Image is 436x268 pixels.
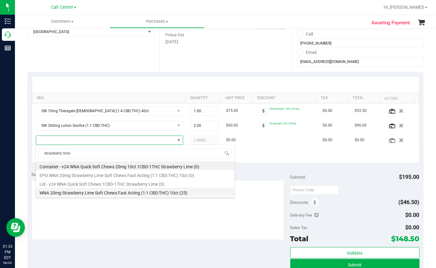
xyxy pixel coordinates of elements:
span: SW 10mg Theragels [DEMOGRAPHIC_DATA] (1:4 CBD:THC) 40ct [36,107,175,115]
th: Action [379,93,414,104]
span: $0.00 [405,212,419,218]
span: $0.00 [355,137,365,143]
span: $0.00 [226,137,236,143]
span: $75.00 [226,108,238,114]
label: Pickup Day [165,32,184,38]
a: SKU [37,96,183,101]
p: 01:33 PM EDT [3,244,12,261]
input: Promo Code [290,185,339,195]
span: $148.50 [391,234,419,243]
a: Purchases [110,15,204,28]
span: NO DATA FOUND [36,106,183,116]
p: 08/20 [3,261,12,265]
a: Total [353,96,377,101]
span: $195.00 [399,174,419,180]
iframe: Resource center [6,218,25,237]
span: Awaiting Payment [372,19,410,26]
inline-svg: Reports [5,45,11,51]
inline-svg: Call Center [5,31,11,38]
span: $60.00 [226,122,238,128]
span: $0.00 [323,108,332,114]
span: 30tinctthera1: 30% off line [269,107,299,110]
span: Validate [347,251,363,256]
span: 20topicals: 20% off line [269,122,296,125]
span: Notes (optional) [32,172,62,177]
span: Submit [348,262,362,267]
span: Subtotal [290,175,306,179]
span: Delivery Fee [290,213,312,218]
input: Format: (999) 999-9999 [297,39,424,48]
span: SW 360mg Lotion Soothe (1:1 CBD:THC) [36,121,175,130]
div: [DATE] [165,39,286,45]
span: $0.00 [405,224,419,231]
span: Hi, [PERSON_NAME]! [384,5,424,10]
span: ($46.50) [399,199,419,205]
span: select [146,27,154,36]
input: 2.00 [191,121,219,130]
a: Tax [321,96,345,101]
span: $0.00 [323,137,332,143]
a: Discount [257,96,313,101]
span: $52.50 [355,108,367,114]
span: Customers [15,19,110,24]
span: Purchases [110,19,204,24]
input: 1.00 [191,107,219,115]
a: Quantity [190,96,218,101]
a: Unit Price [225,96,250,101]
i: Edit Delivery Fee [315,213,319,217]
span: [GEOGRAPHIC_DATA] [28,27,146,36]
inline-svg: Inventory [5,18,11,24]
span: Sales Tax [290,225,308,230]
span: $0.00 [323,122,332,128]
span: Discounts [290,197,309,208]
label: Call [297,30,313,39]
a: Customers [15,15,110,28]
label: Email [297,48,316,57]
span: $96.00 [355,122,367,128]
span: Call Center [51,5,73,10]
button: Validate [290,247,419,258]
span: NO DATA FOUND [36,121,183,130]
span: Total [290,234,309,243]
